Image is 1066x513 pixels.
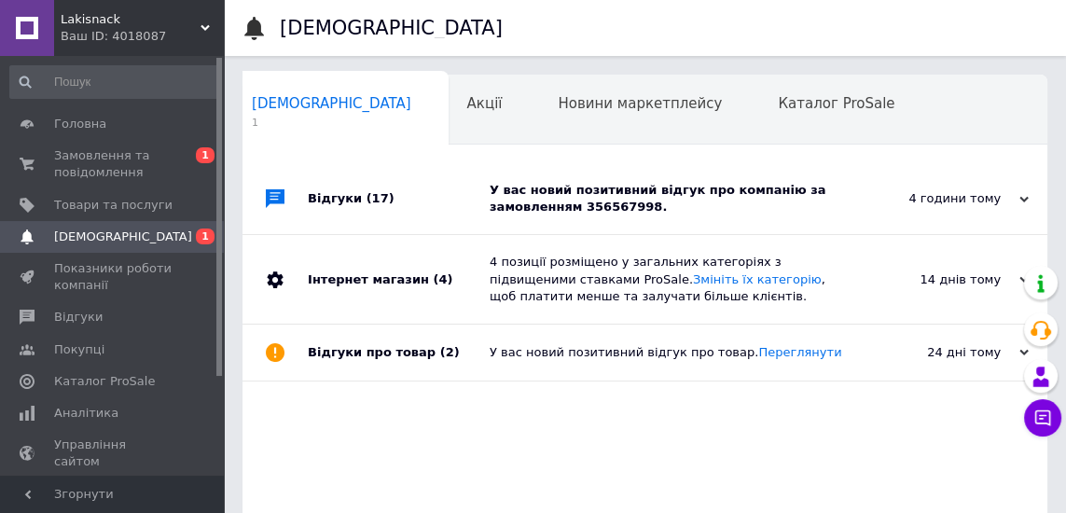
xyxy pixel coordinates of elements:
[842,271,1029,288] div: 14 днів тому
[54,309,103,326] span: Відгуки
[308,235,490,324] div: Інтернет магазин
[54,373,155,390] span: Каталог ProSale
[54,405,118,422] span: Аналітика
[54,260,173,294] span: Показники роботи компанії
[196,147,215,163] span: 1
[440,345,460,359] span: (2)
[252,116,411,130] span: 1
[61,11,201,28] span: Lakisnack
[758,345,841,359] a: Переглянути
[842,190,1029,207] div: 4 години тому
[54,437,173,470] span: Управління сайтом
[490,182,842,215] div: У вас новий позитивний відгук про компанію за замовленням 356567998.
[558,95,722,112] span: Новини маркетплейсу
[308,163,490,234] div: Відгуки
[367,191,395,205] span: (17)
[280,17,503,39] h1: [DEMOGRAPHIC_DATA]
[433,272,452,286] span: (4)
[778,95,894,112] span: Каталог ProSale
[54,341,104,358] span: Покупці
[490,344,842,361] div: У вас новий позитивний відгук про товар.
[252,95,411,112] span: [DEMOGRAPHIC_DATA]
[54,197,173,214] span: Товари та послуги
[54,116,106,132] span: Головна
[61,28,224,45] div: Ваш ID: 4018087
[308,325,490,381] div: Відгуки про товар
[9,65,220,99] input: Пошук
[693,272,822,286] a: Змініть їх категорію
[54,147,173,181] span: Замовлення та повідомлення
[467,95,503,112] span: Акції
[54,229,192,245] span: [DEMOGRAPHIC_DATA]
[842,344,1029,361] div: 24 дні тому
[490,254,842,305] div: 4 позиції розміщено у загальних категоріях з підвищеними ставками ProSale. , щоб платити менше та...
[1024,399,1061,437] button: Чат з покупцем
[196,229,215,244] span: 1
